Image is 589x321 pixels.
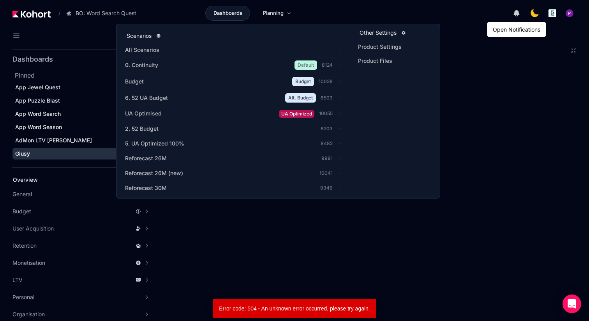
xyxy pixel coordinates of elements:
[15,124,62,130] span: App Word Season
[205,6,250,21] a: Dashboards
[125,154,167,162] span: Reforecast 26M
[15,110,61,117] span: App Word Search
[12,276,23,284] span: LTV
[12,259,45,267] span: Monetisation
[319,110,333,117] span: 10055
[52,9,60,18] span: /
[15,71,156,80] h2: Pinned
[125,46,312,54] span: All Scenarios
[15,150,30,157] span: Giusy
[353,40,436,54] a: Product Settings
[12,225,54,232] span: User Acquisition
[360,29,397,37] h3: Other Settings
[12,121,153,133] a: App Word Season
[255,6,300,21] a: Planning
[12,148,153,160] a: Giusy
[15,97,60,104] span: App Puzzle Blast
[12,135,153,146] a: AdMon LTV [PERSON_NAME]
[321,155,333,161] span: 9991
[12,293,34,301] span: Personal
[12,56,53,63] h2: Dashboards
[292,77,314,86] span: Budget
[12,95,153,106] a: App Puzzle Blast
[12,82,153,93] a: App Jewel Quest
[120,57,347,73] a: 0. ContinuityDefault8124
[294,60,317,70] span: Default
[12,108,153,120] a: App Word Search
[12,11,51,18] img: Kohort logo
[15,84,60,90] span: App Jewel Quest
[279,110,314,118] span: UA Optimized
[321,95,333,101] span: 8503
[120,181,347,195] a: Reforecast 30M9346
[322,62,333,68] span: 8124
[127,32,152,40] h3: Scenarios
[125,184,167,192] span: Reforecast 30M
[319,170,333,176] span: 10041
[358,57,402,65] span: Product Files
[15,137,92,144] span: AdMon LTV [PERSON_NAME]
[321,126,333,132] span: 8203
[125,169,183,177] span: Reforecast 26M (new)
[320,185,333,191] span: 9346
[563,294,581,313] div: Open Intercom Messenger
[213,299,373,318] div: Error code: 504 - An unknown error occurred, please try again.
[12,190,32,198] span: General
[120,90,347,106] a: 6. 52 UA BudgetAlt. Budget8503
[570,48,577,54] button: Exit fullscreen
[125,110,162,117] span: UA Optimised
[120,122,347,136] a: 2. 52 Budget8203
[13,176,38,183] span: Overview
[358,43,402,51] span: Product Settings
[120,166,347,180] a: Reforecast 26M (new)10041
[125,78,144,85] span: Budget
[285,93,316,103] span: Alt. Budget
[491,24,542,35] div: Open Notifications
[319,78,333,85] span: 10028
[12,207,31,215] span: Budget
[321,140,333,147] span: 8482
[12,310,45,318] span: Organisation
[62,7,145,20] button: BO: Word Search Quest
[120,106,347,121] a: UA OptimisedUA Optimized10055
[353,54,436,68] a: Product Files
[120,137,347,151] a: 5. UA Optimized 100%8482
[125,125,159,133] span: 2. 52 Budget
[548,9,556,17] img: logo_logo_images_1_20240607072359498299_20240828135028712857.jpeg
[120,151,347,165] a: Reforecast 26M9991
[76,9,136,17] span: BO: Word Search Quest
[125,61,158,69] span: 0. Continuity
[125,94,168,102] span: 6. 52 UA Budget
[213,9,242,17] span: Dashboards
[120,74,347,89] a: BudgetBudget10028
[10,174,143,186] a: Overview
[125,140,184,147] span: 5. UA Optimized 100%
[12,242,37,250] span: Retention
[263,9,284,17] span: Planning
[120,43,347,57] a: All Scenarios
